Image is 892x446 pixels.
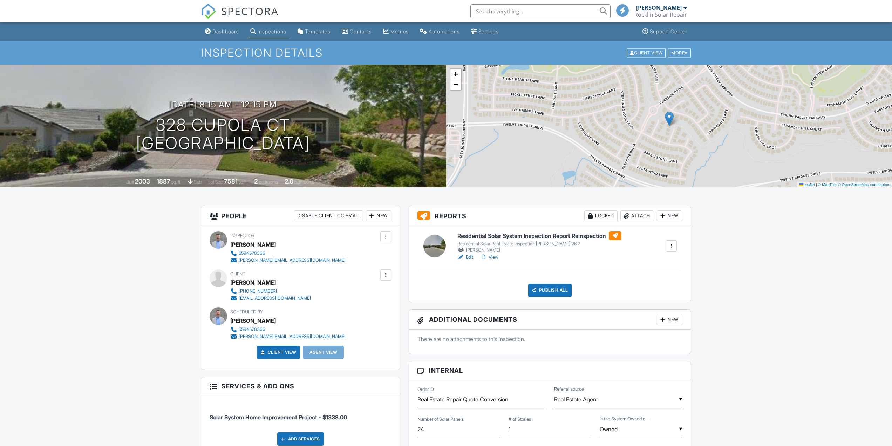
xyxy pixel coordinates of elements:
label: Order ID [417,386,434,393]
h3: Services & Add ons [201,377,400,395]
a: Zoom out [450,79,461,90]
a: Automations (Basic) [417,25,463,38]
a: Settings [468,25,502,38]
h3: Reports [409,206,691,226]
a: Leaflet [799,182,815,187]
span: SPECTORA [221,4,279,18]
h3: People [201,206,400,226]
div: 2003 [135,178,150,185]
a: Metrics [380,25,411,38]
div: 2 [254,178,258,185]
span: | [816,182,817,187]
li: Service: Solar System Home Improvement Project [210,401,391,427]
span: slab [194,179,202,185]
div: Attach [620,210,654,221]
a: © MapTiler [818,182,837,187]
div: New [366,210,391,221]
div: 5594578366 [239,327,265,332]
a: [PERSON_NAME][EMAIL_ADDRESS][DOMAIN_NAME] [230,333,346,340]
div: [PERSON_NAME] [230,315,276,326]
h3: Additional Documents [409,310,691,330]
a: View [480,254,498,261]
div: Automations [429,28,460,34]
div: [PERSON_NAME] [230,239,276,250]
h1: 328 Cupola Ct [GEOGRAPHIC_DATA] [136,116,310,153]
a: Templates [295,25,333,38]
h3: Internal [409,361,691,380]
a: Dashboard [202,25,242,38]
span: bedrooms [259,179,278,185]
span: − [453,80,458,89]
a: Zoom in [450,69,461,79]
h6: Residential Solar System Inspection Report Reinspection [457,231,621,240]
a: 5594578366 [230,326,346,333]
div: Metrics [390,28,409,34]
span: Solar System Home Improvement Project - $1338.00 [210,414,347,421]
img: The Best Home Inspection Software - Spectora [201,4,216,19]
a: 5594578366 [230,250,346,257]
input: # of Stories [509,421,591,438]
a: [EMAIL_ADDRESS][DOMAIN_NAME] [230,295,311,302]
div: Support Center [650,28,687,34]
a: © OpenStreetMap contributors [838,182,890,187]
span: Client [230,271,245,277]
div: Contacts [350,28,372,34]
div: [PERSON_NAME] [457,247,621,254]
label: # of Stories [509,416,531,422]
span: Built [126,179,134,185]
div: Locked [584,210,618,221]
div: Client View [627,48,666,58]
label: Number of Solar Panels [417,416,464,422]
span: + [453,69,458,78]
a: SPECTORA [201,9,279,24]
div: 2.0 [285,178,293,185]
a: Inspections [247,25,289,38]
span: Lot Size [208,179,223,185]
div: Templates [305,28,331,34]
div: More [668,48,691,58]
div: Rocklin Solar Repair [634,11,687,18]
span: Scheduled By [230,309,263,314]
h1: Inspection Details [201,47,692,59]
a: [PHONE_NUMBER] [230,288,311,295]
label: Is the System Owned or Lease/PPA [600,416,648,422]
img: Marker [665,112,674,126]
div: Residential Solar Real Estate Inspection [PERSON_NAME] V6.2 [457,241,621,247]
div: Inspections [258,28,286,34]
a: Client View [259,349,297,356]
div: Publish All [528,284,572,297]
div: Disable Client CC Email [294,210,363,221]
div: 1887 [157,178,170,185]
a: Edit [457,254,473,261]
div: New [657,314,682,325]
input: Search everything... [470,4,611,18]
div: [PERSON_NAME] [230,277,276,288]
div: 5594578366 [239,251,265,256]
label: Referral source [554,386,584,392]
a: Residential Solar System Inspection Report Reinspection Residential Solar Real Estate Inspection ... [457,231,621,254]
span: sq. ft. [171,179,181,185]
div: 7581 [224,178,238,185]
div: [PERSON_NAME][EMAIL_ADDRESS][DOMAIN_NAME] [239,258,346,263]
div: [PHONE_NUMBER] [239,288,277,294]
div: [PERSON_NAME][EMAIL_ADDRESS][DOMAIN_NAME] [239,334,346,339]
a: Contacts [339,25,375,38]
div: Dashboard [212,28,239,34]
h3: [DATE] 8:15 am - 12:15 pm [169,100,277,109]
div: Settings [478,28,499,34]
a: Client View [626,50,667,55]
span: bathrooms [294,179,314,185]
div: [EMAIL_ADDRESS][DOMAIN_NAME] [239,295,311,301]
p: There are no attachments to this inspection. [417,335,683,343]
a: [PERSON_NAME][EMAIL_ADDRESS][DOMAIN_NAME] [230,257,346,264]
a: Support Center [640,25,690,38]
div: [PERSON_NAME] [636,4,682,11]
input: Number of Solar Panels [417,421,500,438]
span: sq.ft. [239,179,247,185]
div: Add Services [277,432,324,446]
div: New [657,210,682,221]
span: Inspector [230,233,254,238]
